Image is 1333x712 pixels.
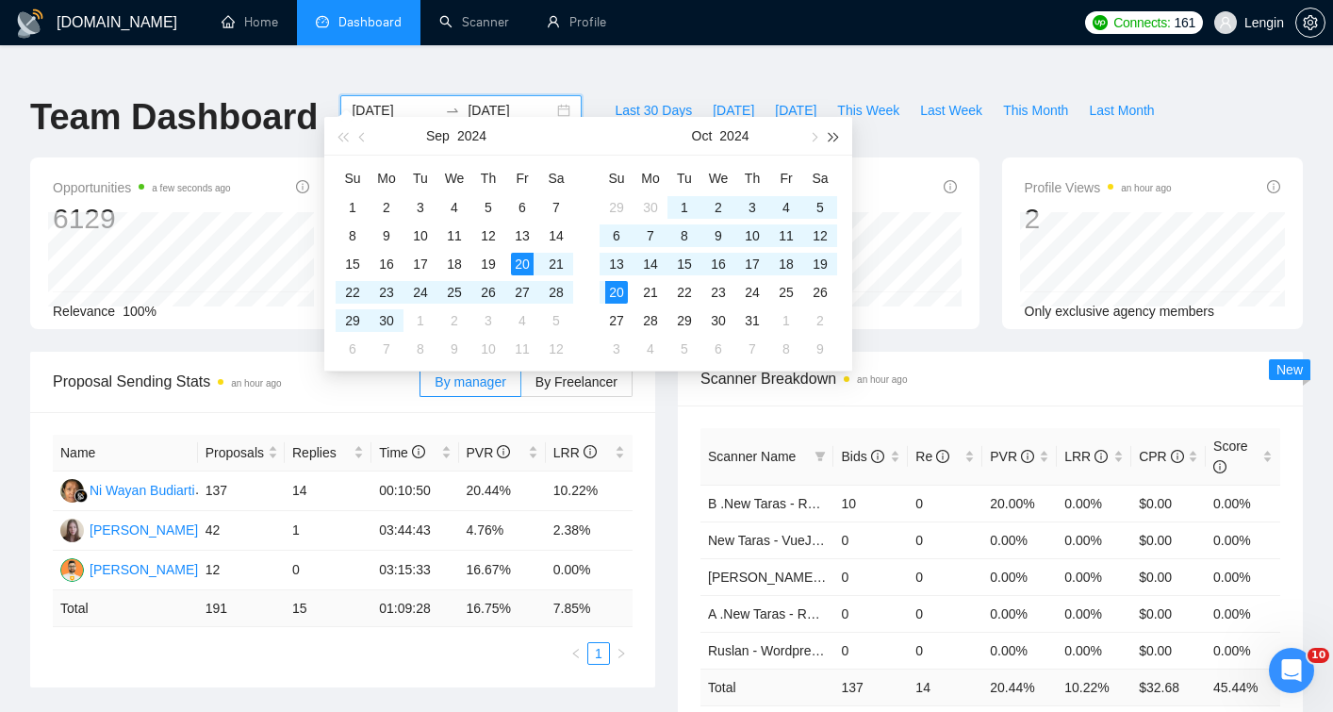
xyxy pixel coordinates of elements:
td: 2024-10-03 [735,193,769,222]
th: Su [600,163,634,193]
a: NWNi Wayan Budiarti [60,482,195,497]
th: Tu [403,163,437,193]
div: 31 [741,309,764,332]
img: logo [15,8,45,39]
td: 0.00% [1057,522,1131,558]
td: 2024-09-15 [336,250,370,278]
div: 12 [477,224,500,247]
th: We [437,163,471,193]
div: 9 [443,338,466,360]
td: 2024-09-04 [437,193,471,222]
div: 8 [673,224,696,247]
span: info-circle [871,450,884,463]
th: Proposals [198,435,285,472]
td: 2024-10-11 [769,222,803,250]
td: 2024-11-06 [701,335,735,363]
td: 2024-10-28 [634,306,667,335]
span: This Month [1003,100,1068,121]
span: CPR [1139,449,1183,464]
td: 2024-11-04 [634,335,667,363]
div: 17 [741,253,764,275]
div: 20 [511,253,534,275]
div: 26 [809,281,831,304]
span: info-circle [1171,450,1184,463]
div: 5 [809,196,831,219]
td: 0.00% [1206,485,1280,522]
span: info-circle [1213,460,1226,473]
td: 2024-10-23 [701,278,735,306]
th: Sa [539,163,573,193]
span: Replies [292,442,350,463]
div: 8 [775,338,798,360]
td: 1 [285,511,371,551]
td: 2024-09-09 [370,222,403,250]
td: 2024-09-10 [403,222,437,250]
td: 00:10:50 [371,472,458,511]
span: info-circle [1021,450,1034,463]
td: 2024-10-01 [667,193,701,222]
button: Sep [426,117,450,155]
td: 2024-09-18 [437,250,471,278]
button: [DATE] [765,95,827,125]
div: 3 [477,309,500,332]
div: 9 [809,338,831,360]
span: This Week [837,100,899,121]
button: Oct [692,117,713,155]
div: 29 [341,309,364,332]
td: 0.00% [982,522,1057,558]
td: 20.00% [982,485,1057,522]
td: 4.76% [459,511,546,551]
div: 25 [775,281,798,304]
div: 18 [775,253,798,275]
div: 19 [809,253,831,275]
div: 11 [443,224,466,247]
td: 2024-09-07 [539,193,573,222]
div: 30 [707,309,730,332]
span: Only exclusive agency members [1025,304,1215,319]
td: 2.38% [546,511,633,551]
div: 14 [545,224,568,247]
td: 2024-09-30 [634,193,667,222]
span: Scanner Name [708,449,796,464]
td: 2024-09-06 [505,193,539,222]
input: End date [468,100,553,121]
td: 2024-10-05 [539,306,573,335]
time: an hour ago [1121,183,1171,193]
span: Profile Views [1025,176,1172,199]
a: NB[PERSON_NAME] [60,522,198,537]
td: $0.00 [1131,485,1206,522]
span: Time [379,445,424,460]
div: 5 [673,338,696,360]
span: Score [1213,439,1248,474]
div: 3 [409,196,432,219]
td: 2024-09-13 [505,222,539,250]
div: 5 [477,196,500,219]
div: 8 [341,224,364,247]
td: 2024-09-27 [505,278,539,306]
td: 2024-10-24 [735,278,769,306]
div: 29 [605,196,628,219]
td: 2024-10-15 [667,250,701,278]
td: 2024-09-30 [370,306,403,335]
div: 20 [605,281,628,304]
div: 2 [375,196,398,219]
td: 2024-09-24 [403,278,437,306]
li: 1 [587,642,610,665]
span: info-circle [936,450,949,463]
span: filter [815,451,826,462]
td: 2024-10-08 [403,335,437,363]
time: an hour ago [231,378,281,389]
div: 17 [409,253,432,275]
div: 6 [511,196,534,219]
input: Start date [352,100,437,121]
div: 6 [341,338,364,360]
div: 4 [511,309,534,332]
span: [DATE] [775,100,816,121]
td: 2024-10-10 [735,222,769,250]
div: 19 [477,253,500,275]
th: Tu [667,163,701,193]
td: 137 [198,472,285,511]
div: 1 [409,309,432,332]
div: 9 [375,224,398,247]
div: 18 [443,253,466,275]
